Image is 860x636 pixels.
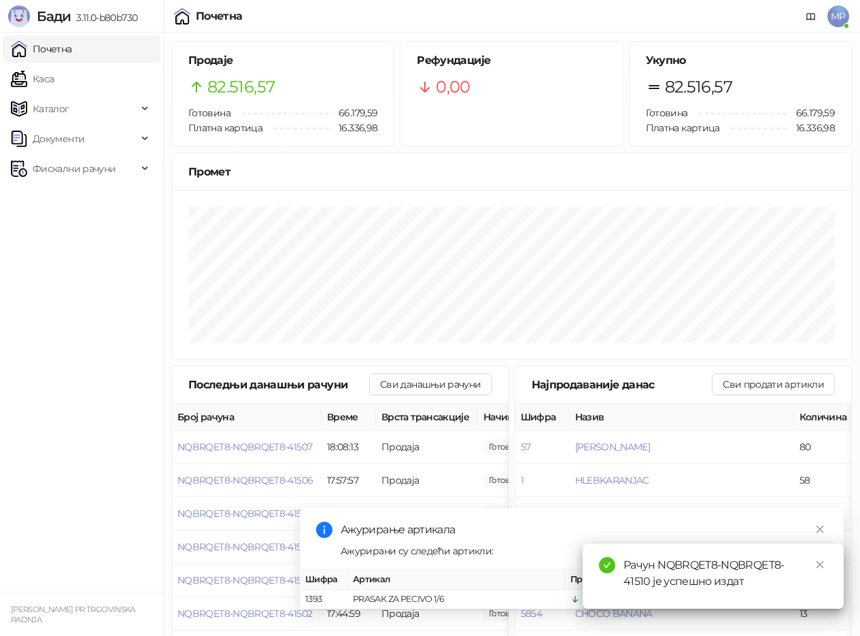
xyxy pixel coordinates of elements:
[188,52,377,69] h5: Продаје
[300,590,347,609] td: 1393
[599,557,615,573] span: check-circle
[177,541,313,553] button: NQBRQET8-NQBRQET8-41504
[300,570,347,590] th: Шифра
[483,473,530,488] span: 150,00
[815,524,825,534] span: close
[188,107,230,119] span: Готовина
[341,522,827,538] div: Ажурирање артикала
[794,497,855,531] td: 20
[172,404,322,431] th: Број рачуна
[376,404,478,431] th: Врста трансакције
[794,431,855,464] td: 80
[787,120,835,135] span: 16.336,98
[521,441,531,453] button: 57
[11,65,54,93] a: Каса
[417,52,606,69] h5: Рефундације
[646,122,720,134] span: Платна картица
[33,155,116,182] span: Фискални рачуни
[322,404,376,431] th: Време
[329,120,377,135] span: 16.336,98
[196,11,243,22] div: Почетна
[794,464,855,497] td: 58
[483,439,530,454] span: 2.000,00
[8,5,30,27] img: Logo
[712,373,835,395] button: Сви продати артикли
[623,557,827,590] div: Рачун NQBRQET8-NQBRQET8-41510 је успешно издат
[565,570,667,590] th: Промена
[322,464,376,497] td: 17:57:57
[575,441,651,453] button: [PERSON_NAME]
[71,12,137,24] span: 3.11.0-b80b730
[376,431,478,464] td: Продаја
[376,497,478,531] td: Продаја
[521,507,542,520] button: 8359
[646,52,835,69] h5: Укупно
[177,507,312,520] button: NQBRQET8-NQBRQET8-41505
[177,474,313,486] button: NQBRQET8-NQBRQET8-41506
[812,557,827,572] a: Close
[369,373,492,395] button: Сви данашњи рачуни
[521,474,523,486] button: 1
[646,107,688,119] span: Готовина
[794,404,855,431] th: Количина
[815,560,825,569] span: close
[827,5,849,27] span: MP
[177,441,312,453] button: NQBRQET8-NQBRQET8-41507
[11,35,72,63] a: Почетна
[532,376,712,393] div: Најпродаваније данас
[37,8,71,24] span: Бади
[188,376,369,393] div: Последњи данашњи рачуни
[177,607,312,620] button: NQBRQET8-NQBRQET8-41502
[33,95,69,122] span: Каталог
[515,404,570,431] th: Шифра
[665,74,732,100] span: 82.516,57
[347,590,565,609] td: PRASAK ZA PECIVO 1/6
[322,497,376,531] td: 17:55:55
[33,125,84,152] span: Документи
[478,404,614,431] th: Начини плаћања
[800,5,822,27] a: Документација
[483,506,530,521] span: 125,00
[812,522,827,537] a: Close
[207,74,275,100] span: 82.516,57
[787,105,835,120] span: 66.179,59
[322,431,376,464] td: 18:08:13
[11,605,135,624] small: [PERSON_NAME] PR TRGOVINSKA RADNJA
[316,522,332,538] span: info-circle
[436,74,470,100] span: 0,00
[376,464,478,497] td: Продаја
[188,163,835,180] div: Промет
[329,105,377,120] span: 66.179,59
[188,122,262,134] span: Платна картица
[347,570,565,590] th: Артикал
[570,404,794,431] th: Назив
[575,474,649,486] button: HLEBKARANJAC
[575,507,636,520] button: ZAJECARSKO
[177,574,312,586] button: NQBRQET8-NQBRQET8-41503
[341,543,827,558] div: Ажурирани су следећи артикли:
